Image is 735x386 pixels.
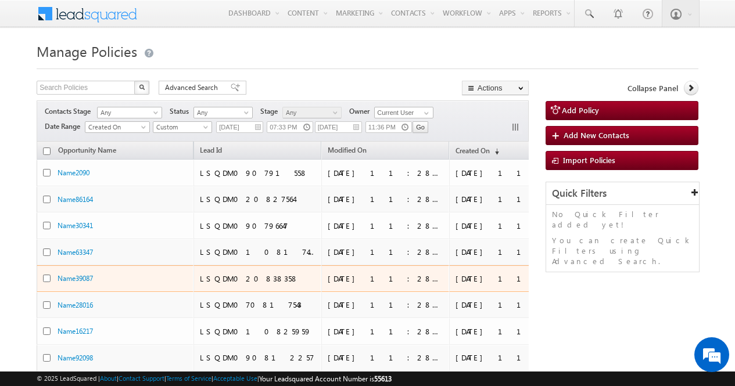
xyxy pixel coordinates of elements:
span: 55613 [374,374,392,383]
span: Advanced Search [165,82,221,93]
div: LSQDM090812257 [200,352,316,363]
img: Search [139,84,145,90]
a: Any [97,107,162,118]
a: Any [193,107,253,118]
div: [DATE] 11:22 PM [456,168,572,178]
a: Name86164 [58,195,93,204]
span: Created On [456,146,490,155]
a: Name92098 [58,353,93,362]
span: Import Policies [563,155,615,165]
span: Any [194,107,249,118]
div: [DATE] 11:28 PM [328,352,444,363]
span: Modified On [328,146,367,154]
span: Stage [260,106,282,117]
div: [DATE] 11:28 PM [328,168,444,178]
span: Add Policy [562,105,599,115]
a: Show All Items [418,107,432,119]
div: LSQDM010825959 [200,326,316,337]
div: LSQDM090796647 [200,221,316,231]
span: Opportunity Name [58,146,116,154]
span: Any [283,107,338,118]
a: Custom [153,121,212,133]
a: Modified On [322,144,372,159]
span: Add New Contacts [564,130,629,140]
div: [DATE] 11:22 PM [456,194,572,204]
a: Acceptable Use [213,374,257,382]
span: Collapse Panel [628,83,678,93]
span: Status [170,106,193,117]
div: [DATE] 11:22 PM [456,326,572,337]
div: LSQDM010817462 [200,247,316,257]
div: [DATE] 11:28 PM [328,300,444,310]
button: Actions [462,81,529,95]
div: Quick Filters [546,182,699,205]
input: Go [413,121,428,133]
div: [DATE] 11:22 PM [456,247,572,257]
span: Created On [85,122,146,132]
a: Name63347 [58,248,93,257]
a: Name30341 [58,221,93,230]
input: Check all records [43,147,51,155]
a: Terms of Service [166,374,211,382]
a: Contact Support [119,374,164,382]
span: Any [98,107,158,118]
p: No Quick Filter added yet! [552,209,693,230]
div: [DATE] 11:28 PM [328,247,444,257]
div: [DATE] 11:28 PM [328,194,444,204]
span: Your Leadsquared Account Number is [259,374,392,383]
div: [DATE] 11:22 PM [456,300,572,310]
span: Contacts Stage [45,106,95,117]
a: Created On(sorted descending) [450,144,505,159]
span: Date Range [45,121,85,132]
div: [DATE] 11:28 PM [328,273,444,284]
span: Lead Id [200,146,222,154]
a: Name28016 [58,301,93,309]
span: (sorted descending) [490,147,499,156]
div: [DATE] 11:22 PM [456,352,572,363]
div: LSQDM090791558 [200,168,316,178]
div: [DATE] 11:22 PM [456,273,572,284]
div: [DATE] 11:28 PM [328,221,444,231]
a: Name16217 [58,327,93,336]
a: Created On [85,121,150,133]
span: © 2025 LeadSquared | | | | | [37,373,392,384]
a: Any [282,107,342,118]
p: You can create Quick Filters using Advanced Search. [552,235,693,266]
div: LSQDM020827564 [200,194,316,204]
input: Type to Search [374,107,433,118]
div: LSQDM070817543 [200,300,316,310]
a: About [100,374,117,382]
a: Lead Id [194,144,228,159]
a: Name2090 [58,168,89,177]
div: LSQDM020838358 [200,273,316,284]
span: Custom [153,122,209,132]
a: Opportunity Name [52,144,122,159]
span: Manage Policies [37,42,137,60]
div: [DATE] 11:28 PM [328,326,444,337]
div: [DATE] 11:22 PM [456,221,572,231]
a: Name39087 [58,274,93,283]
span: Owner [349,106,374,117]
